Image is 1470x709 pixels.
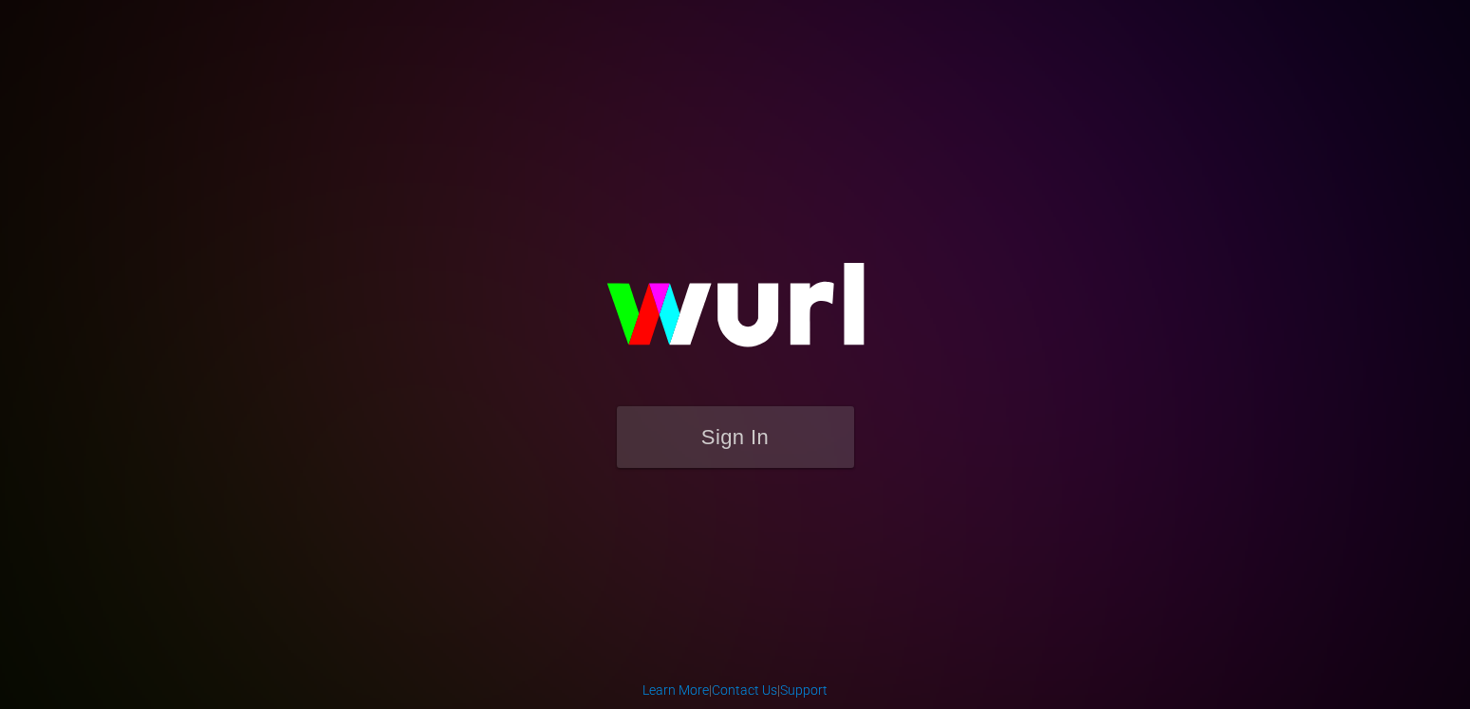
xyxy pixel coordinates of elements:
[780,682,828,698] a: Support
[642,682,709,698] a: Learn More
[546,222,925,406] img: wurl-logo-on-black-223613ac3d8ba8fe6dc639794a292ebdb59501304c7dfd60c99c58986ef67473.svg
[617,406,854,468] button: Sign In
[642,681,828,700] div: | |
[712,682,777,698] a: Contact Us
